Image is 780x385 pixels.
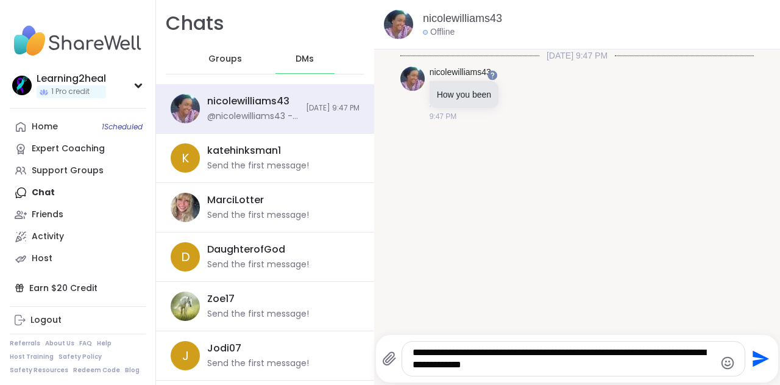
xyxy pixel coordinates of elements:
[207,308,309,320] div: Send the first message!
[125,366,140,375] a: Blog
[207,110,299,123] div: @nicolewilliams43 - How you been
[10,366,68,375] a: Safety Resources
[181,248,190,266] span: D
[430,67,491,79] a: nicolewilliams43
[171,193,200,222] img: https://sharewell-space-live.sfo3.digitaloceanspaces.com/user-generated/7a3b2c34-6725-4fc7-97ef-c...
[10,339,40,348] a: Referrals
[423,26,455,38] div: Offline
[171,292,200,321] img: https://sharewell-space-live.sfo3.digitaloceanspaces.com/user-generated/7d5a9679-e1c1-4673-9100-8...
[10,20,146,62] img: ShareWell Nav Logo
[207,342,241,355] div: Jodi07
[296,53,314,65] span: DMs
[32,165,104,177] div: Support Groups
[32,209,63,221] div: Friends
[30,314,62,326] div: Logout
[10,204,146,226] a: Friends
[32,253,52,265] div: Host
[10,248,146,270] a: Host
[79,339,92,348] a: FAQ
[400,67,425,91] img: https://sharewell-space-live.sfo3.digitaloceanspaces.com/user-generated/3403c148-dfcf-4217-9166-8...
[207,259,309,271] div: Send the first message!
[306,103,360,113] span: [DATE] 9:47 PM
[10,309,146,331] a: Logout
[182,347,189,365] span: J
[207,358,309,370] div: Send the first message!
[32,231,64,243] div: Activity
[45,339,74,348] a: About Us
[720,356,735,370] button: Emoji picker
[207,209,309,221] div: Send the first message!
[51,87,90,97] span: 1 Pro credit
[73,366,120,375] a: Redeem Code
[171,94,200,123] img: https://sharewell-space-live.sfo3.digitaloceanspaces.com/user-generated/3403c148-dfcf-4217-9166-8...
[430,111,457,122] span: 9:47 PM
[10,138,146,160] a: Expert Coaching
[207,95,289,108] div: nicolewilliams43
[423,11,502,26] a: nicolewilliams43
[12,76,32,95] img: Learning2heal
[10,160,146,182] a: Support Groups
[182,149,189,167] span: k
[102,122,143,132] span: 1 Scheduled
[539,49,615,62] span: [DATE] 9:47 PM
[10,116,146,138] a: Home1Scheduled
[745,345,773,373] button: Send
[208,53,242,65] span: Groups
[207,193,264,207] div: MarciLotter
[10,226,146,248] a: Activity
[32,121,58,133] div: Home
[384,10,413,39] img: https://sharewell-space-live.sfo3.digitaloceanspaces.com/user-generated/3403c148-dfcf-4217-9166-8...
[207,292,235,306] div: Zoe17
[97,339,112,348] a: Help
[207,144,281,157] div: katehinksman1
[487,70,497,80] iframe: Spotlight
[413,347,714,371] textarea: Type your message
[437,88,492,101] p: How you been
[58,353,102,361] a: Safety Policy
[166,10,224,37] h1: Chats
[32,143,105,155] div: Expert Coaching
[207,243,285,256] div: DaughterofGod
[37,72,106,85] div: Learning2heal
[207,160,309,172] div: Send the first message!
[10,353,54,361] a: Host Training
[10,277,146,299] div: Earn $20 Credit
